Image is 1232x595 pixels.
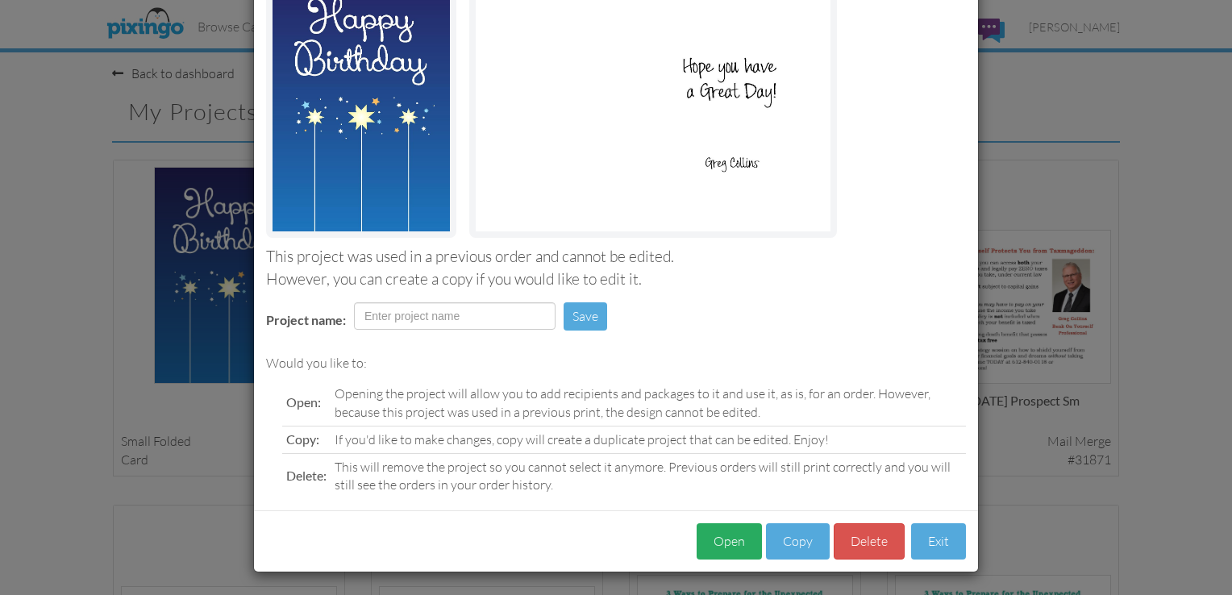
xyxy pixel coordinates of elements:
span: Delete: [286,468,327,483]
button: Open [697,523,762,560]
button: Copy [766,523,830,560]
div: This project was used in a previous order and cannot be edited. [266,246,966,268]
td: Opening the project will allow you to add recipients and packages to it and use it, as is, for an... [331,381,966,426]
button: Save [564,302,607,331]
div: Would you like to: [266,354,966,372]
td: This will remove the project so you cannot select it anymore. Previous orders will still print co... [331,453,966,498]
input: Enter project name [354,302,556,330]
td: If you'd like to make changes, copy will create a duplicate project that can be edited. Enjoy! [331,426,966,453]
div: However, you can create a copy if you would like to edit it. [266,268,966,290]
span: Copy: [286,431,319,447]
label: Project name: [266,311,346,330]
span: Open: [286,394,321,410]
button: Delete [834,523,905,560]
button: Exit [911,523,966,560]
